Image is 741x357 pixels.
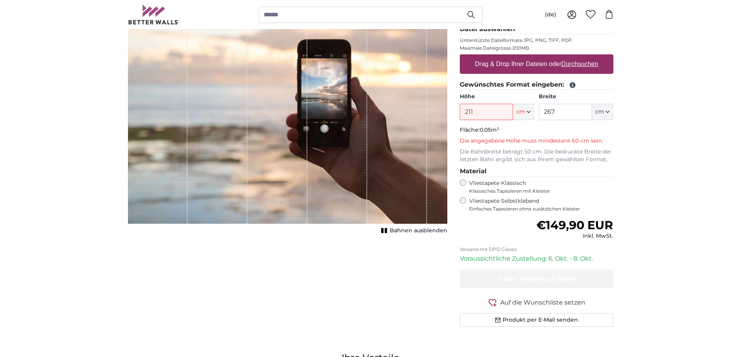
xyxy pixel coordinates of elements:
[469,188,607,194] span: Klassisches Tapezieren mit Kleister
[460,24,613,34] legend: Datei auswählen
[128,5,179,24] img: Betterwalls
[497,275,576,282] span: In den Warenkorb legen
[460,93,534,101] label: Höhe
[592,104,613,120] button: cm
[460,126,613,134] p: Fläche:
[516,108,525,116] span: cm
[460,246,613,253] p: Versand mit DPD Classic
[539,93,613,101] label: Breite
[390,227,447,235] span: Bahnen ausblenden
[469,197,613,212] label: Vliestapete Selbstklebend
[460,45,613,51] p: Maximale Dateigrösse 200MB.
[460,298,613,307] button: Auf die Wunschliste setzen
[536,218,613,232] span: €149,90 EUR
[460,37,613,44] p: Unterstützte Dateiformate JPG, PNG, TIFF, PDF.
[460,80,613,90] legend: Gewünschtes Format eingeben:
[500,298,585,307] span: Auf die Wunschliste setzen
[561,61,598,67] u: Durchsuchen
[460,148,613,164] p: Die Bahnbreite beträgt 50 cm. Die bedruckte Breite der letzten Bahn ergibt sich aus Ihrem gewählt...
[480,126,499,133] span: 0.05m²
[469,206,613,212] span: Einfaches Tapezieren ohne zusätzlichen Kleister
[536,232,613,240] div: inkl. MwSt.
[460,313,613,327] button: Produkt per E-Mail senden
[460,137,613,145] p: Die angegebene Höhe muss mindestens 60 cm sein.
[379,225,447,236] button: Bahnen ausblenden
[539,8,562,22] button: (de)
[513,104,534,120] button: cm
[460,270,613,288] button: In den Warenkorb legen
[595,108,604,116] span: cm
[472,56,601,72] label: Drag & Drop Ihrer Dateien oder
[460,254,613,263] p: Voraussichtliche Zustellung: 6. Okt. - 8. Okt.
[469,179,607,194] label: Vliestapete Klassisch
[460,167,613,176] legend: Material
